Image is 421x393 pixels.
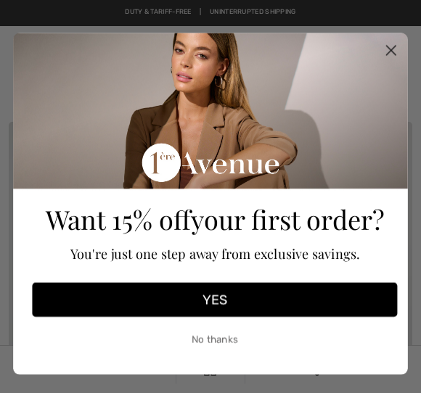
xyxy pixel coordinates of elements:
[32,323,397,356] button: No thanks
[191,202,384,236] span: your first order?
[32,283,397,317] button: YES
[380,38,403,62] button: Close dialog
[70,244,360,262] span: You're just one step away from exclusive savings.
[46,202,191,236] span: Want 15% off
